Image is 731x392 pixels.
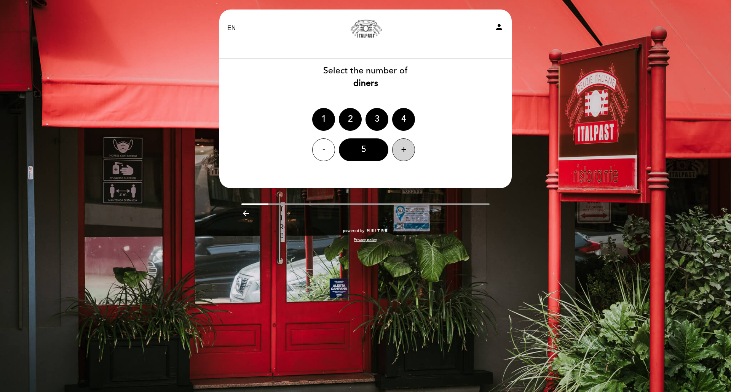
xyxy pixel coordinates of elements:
[339,138,388,161] div: 5
[318,18,413,39] a: Italpast - [PERSON_NAME]
[339,108,362,131] div: 2
[392,138,415,161] div: +
[241,209,251,218] i: arrow_backward
[343,228,388,233] a: powered by
[366,229,388,233] img: MEITRE
[312,108,335,131] div: 1
[392,108,415,131] div: 4
[495,22,504,34] button: person
[495,22,504,32] i: person
[354,237,377,243] a: Privacy policy
[353,78,378,89] b: diners
[343,228,364,233] span: powered by
[219,65,512,90] div: Select the number of
[365,108,388,131] div: 3
[312,138,335,161] div: -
